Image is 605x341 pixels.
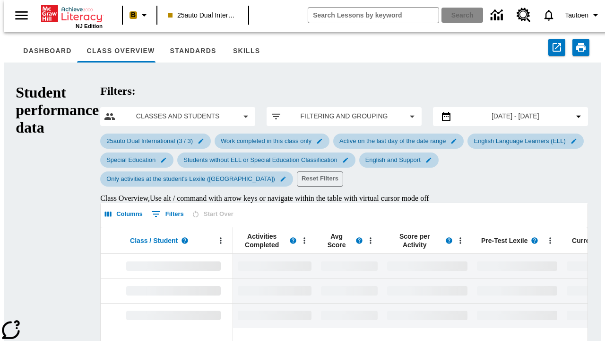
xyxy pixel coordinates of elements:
[168,10,238,20] span: 25auto Dual International
[453,233,467,248] button: Open Menu
[442,233,456,248] button: Read more about Score per Activity
[8,1,35,29] button: Open side menu
[79,40,163,63] button: Class Overview
[238,232,286,249] span: Activities Completed
[101,137,199,144] span: 25auto Dual International (3 / 3)
[101,156,161,163] span: Special Education
[163,40,224,63] button: Standards
[308,8,439,23] input: search field
[481,236,528,245] span: Pre-Test Lexile
[233,254,316,278] div: No Data,
[100,153,173,168] div: Edit Special Education filter selected submenu item
[177,153,355,168] div: Edit Students without ELL or Special Education Classification filter selected submenu item
[316,278,382,303] div: No Data,
[334,137,451,144] span: Active on the last day of the date range
[561,7,605,24] button: Profile/Settings
[333,134,464,149] div: Edit Active on the last day of the date range filter selected submenu item
[101,175,281,182] span: Only activities at the student's Lexile ([GEOGRAPHIC_DATA])
[286,233,300,248] button: Read more about Activities Completed
[565,10,588,20] span: Tautoen
[527,233,542,248] button: Read more about Pre-Test Lexile
[126,7,154,24] button: Boost Class color is peach. Change class color
[468,137,571,144] span: English Language Learners (ELL)
[178,233,192,248] button: Read more about Class / Student
[289,111,399,121] span: Filtering and Grouping
[76,23,103,29] span: NJ Edition
[100,194,588,203] div: Class Overview , Use alt / command with arrow keys or navigate within the table with virtual curs...
[214,233,228,248] button: Open Menu
[131,9,136,21] span: B
[360,156,426,163] span: English and Support
[100,85,588,98] h2: Filters:
[492,111,539,121] span: [DATE] - [DATE]
[215,137,317,144] span: Work completed in this class only
[536,3,561,27] a: Notifications
[103,207,145,222] button: Select columns
[316,254,382,278] div: No Data,
[511,2,536,28] a: Resource Center, Will open in new tab
[297,233,311,248] button: Open Menu
[363,233,378,248] button: Open Menu
[572,39,589,56] button: Print
[548,39,565,56] button: Export to CSV
[387,232,442,249] span: Score per Activity
[178,156,343,163] span: Students without ELL or Special Education Classification
[100,134,211,149] div: Edit 25auto Dual International (3 / 3) filter selected submenu item
[485,2,511,28] a: Data Center
[104,111,251,122] button: Select classes and students menu item
[437,111,584,122] button: Select the date range menu item
[352,233,366,248] button: Read more about the Average score
[543,233,557,248] button: Open Menu
[359,153,439,168] div: Edit English and Support filter selected submenu item
[233,303,316,328] div: No Data,
[16,40,79,63] button: Dashboard
[100,171,293,187] div: Edit Only activities at the student's Lexile (Reading) filter selected submenu item
[467,134,583,149] div: Edit English Language Learners (ELL) filter selected submenu item
[215,134,329,149] div: Edit Work completed in this class only filter selected submenu item
[270,111,418,122] button: Apply filters menu item
[316,303,382,328] div: No Data,
[233,278,316,303] div: No Data,
[321,232,352,249] span: Avg Score
[224,40,269,63] button: Skills
[123,111,233,121] span: Classes and Students
[573,111,584,122] svg: Collapse Date Range Filter
[41,3,103,29] div: Home
[130,236,178,245] span: Class / Student
[149,206,186,222] button: Show filters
